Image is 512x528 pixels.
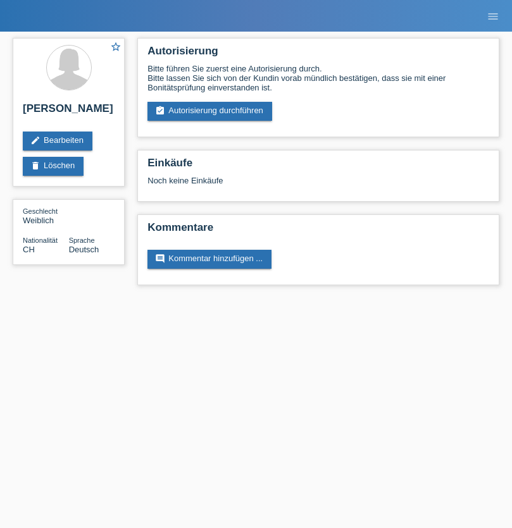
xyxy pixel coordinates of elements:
[23,132,92,150] a: editBearbeiten
[147,64,489,92] div: Bitte führen Sie zuerst eine Autorisierung durch. Bitte lassen Sie sich von der Kundin vorab münd...
[110,41,122,54] a: star_border
[69,236,95,244] span: Sprache
[487,10,499,23] i: menu
[23,236,58,244] span: Nationalität
[147,250,272,269] a: commentKommentar hinzufügen ...
[147,102,272,121] a: assignment_turned_inAutorisierung durchführen
[23,207,58,215] span: Geschlecht
[23,157,84,176] a: deleteLöschen
[147,176,489,195] div: Noch keine Einkäufe
[147,45,489,64] h2: Autorisierung
[155,106,165,116] i: assignment_turned_in
[155,254,165,264] i: comment
[110,41,122,52] i: star_border
[480,12,506,20] a: menu
[23,206,69,225] div: Weiblich
[23,245,35,254] span: Schweiz
[23,102,115,121] h2: [PERSON_NAME]
[147,157,489,176] h2: Einkäufe
[30,135,41,145] i: edit
[30,161,41,171] i: delete
[69,245,99,254] span: Deutsch
[147,221,489,240] h2: Kommentare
